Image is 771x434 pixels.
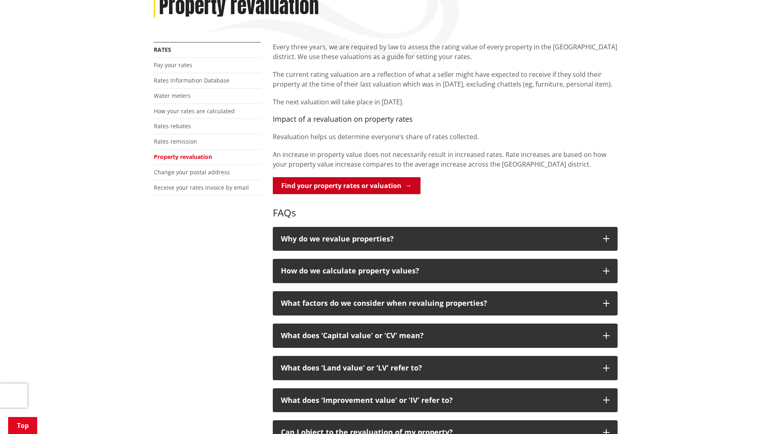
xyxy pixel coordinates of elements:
[281,267,595,275] p: How do we calculate property values?
[273,150,618,169] p: An increase in property value does not necessarily result in increased rates. Rate increases are ...
[273,259,618,283] button: How do we calculate property values?
[273,97,618,107] p: The next valuation will take place in [DATE].
[154,92,191,100] a: Water meters
[154,138,197,145] a: Rates remission
[154,122,191,130] a: Rates rebates
[281,235,595,243] p: Why do we revalue properties?
[273,115,618,124] h4: Impact of a revaluation on property rates
[8,417,37,434] a: Top
[273,70,618,89] p: The current rating valuation are a reflection of what a seller might have expected to receive if ...
[154,168,230,176] a: Change your postal address
[154,46,171,53] a: Rates
[273,324,618,348] button: What does ‘Capital value’ or ‘CV’ mean?
[154,61,192,69] a: Pay your rates
[281,332,595,340] p: What does ‘Capital value’ or ‘CV’ mean?
[154,107,235,115] a: How your rates are calculated
[273,132,618,142] p: Revaluation helps us determine everyone’s share of rates collected.
[273,227,618,251] button: Why do we revalue properties?
[273,195,618,219] h3: FAQs
[281,299,595,307] p: What factors do we consider when revaluing properties?
[154,153,212,161] a: Property revaluation
[273,291,618,315] button: What factors do we consider when revaluing properties?
[281,396,595,404] p: What does ‘Improvement value’ or ‘IV’ refer to?
[281,364,595,372] p: What does ‘Land value’ or ‘LV’ refer to?
[273,356,618,380] button: What does ‘Land value’ or ‘LV’ refer to?
[273,388,618,413] button: What does ‘Improvement value’ or ‘IV’ refer to?
[154,184,249,191] a: Receive your rates invoice by email
[273,177,421,194] a: Find your property rates or valuation
[273,42,618,61] p: Every three years, we are required by law to assess the rating value of every property in the [GE...
[154,76,229,84] a: Rates Information Database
